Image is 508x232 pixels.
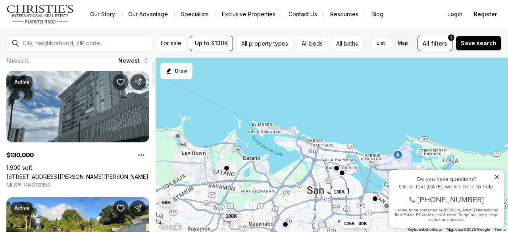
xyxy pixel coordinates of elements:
[331,187,348,197] button: 130K
[130,200,146,216] button: Share Property
[236,36,293,51] button: All property types
[6,58,29,64] p: 18 results
[133,147,149,163] button: Property options
[423,39,429,48] span: All
[324,9,365,20] a: Resources
[443,6,468,22] button: Login
[282,9,323,20] button: Contact Us
[195,40,228,46] span: Up to $130K
[161,40,181,46] span: For sale
[8,25,115,31] div: Call or text [DATE], we are here to help!
[84,9,121,20] a: Our Story
[344,220,355,227] span: 125K
[6,173,148,180] a: 500 AVE MUÑOZ RIVERA, SAN JUAN PR, 00918
[461,40,496,46] span: Save search
[118,58,140,64] span: Newest
[114,53,154,69] button: Newest
[159,198,174,207] button: 69K
[14,79,29,85] p: Active
[156,36,187,51] button: For sale
[469,6,502,22] button: Register
[216,9,282,20] a: Exclusive Properties
[418,36,452,51] button: Allfilters2
[334,189,345,195] span: 130K
[474,11,497,17] span: Register
[450,35,453,41] span: 2
[331,36,363,51] button: All baths
[223,211,241,221] button: 108K
[365,9,390,20] a: Blog
[33,37,99,45] span: [PHONE_NUMBER]
[162,199,171,206] span: 69K
[190,36,233,51] button: Up to $130K
[391,36,414,50] label: Map
[113,74,129,90] button: Save Property: 500 AVE MUÑOZ RIVERA
[353,219,371,228] button: 130K
[113,200,129,216] button: Save Property: D-1 CALLE TOLIMA
[226,213,237,219] span: 108K
[356,220,368,227] span: 130K
[456,36,502,51] button: Save search
[160,63,192,79] button: Start drawing
[296,36,328,51] button: All beds
[122,9,174,20] a: Our Advantage
[431,39,447,48] span: filters
[10,49,113,64] span: I agree to be contacted by [PERSON_NAME] International Real Estate PR via text, call & email. To ...
[447,11,463,17] span: Login
[8,18,115,23] div: Do you have questions?
[175,9,215,20] a: Specialists
[14,205,29,211] p: Active
[130,74,146,90] button: Share Property
[370,36,391,50] label: List
[6,5,74,24] img: logo
[341,219,358,228] button: 125K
